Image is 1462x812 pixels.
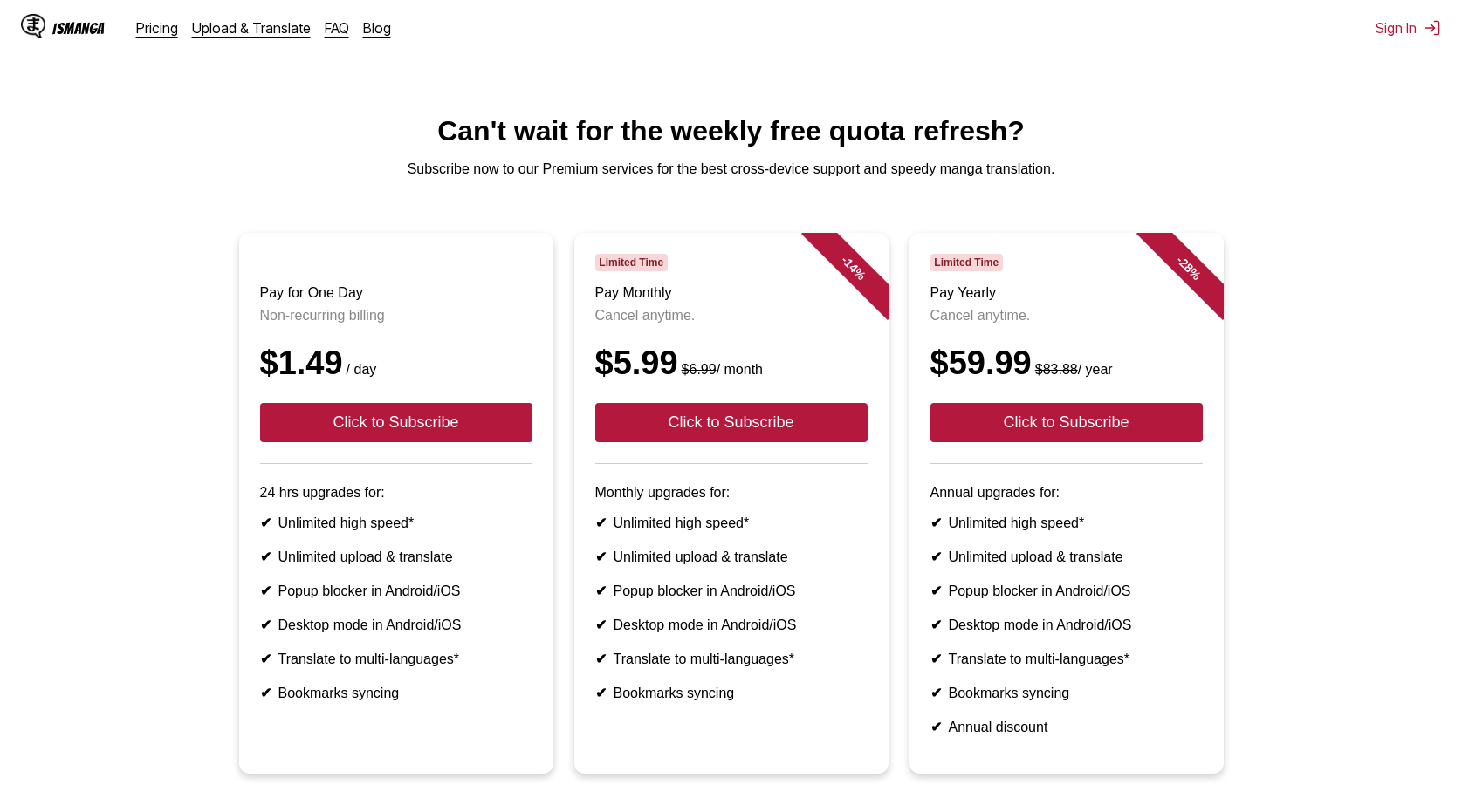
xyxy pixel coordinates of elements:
b: ✔ [930,720,942,734]
button: Click to Subscribe [930,403,1203,442]
p: Cancel anytime. [930,308,1203,324]
div: $1.49 [260,345,532,382]
b: ✔ [595,652,607,666]
li: Translate to multi-languages* [260,651,532,667]
b: ✔ [595,686,607,700]
a: FAQ [325,19,349,37]
div: $5.99 [595,345,868,382]
b: ✔ [930,515,942,530]
button: Click to Subscribe [595,403,868,442]
p: Annual upgrades for: [930,485,1203,501]
img: IsManga Logo [21,14,45,38]
a: Pricing [136,19,178,37]
div: - 14 % [800,215,905,320]
li: Unlimited upload & translate [930,549,1203,565]
li: Popup blocker in Android/iOS [595,583,868,599]
li: Bookmarks syncing [930,685,1203,701]
h3: Pay for One Day [260,285,532,301]
b: ✔ [260,583,271,598]
li: Unlimited high speed* [595,515,868,531]
li: Unlimited high speed* [930,515,1203,531]
li: Desktop mode in Android/iOS [930,617,1203,633]
h3: Pay Monthly [595,285,868,301]
div: - 28 % [1136,215,1240,320]
s: $6.99 [682,362,717,377]
button: Click to Subscribe [260,403,532,442]
button: Sign In [1376,19,1441,37]
b: ✔ [930,583,942,598]
b: ✔ [595,583,607,598]
li: Annual discount [930,719,1203,735]
li: Popup blocker in Android/iOS [260,583,532,599]
p: Monthly upgrades for: [595,485,868,501]
s: $83.88 [1035,362,1078,377]
b: ✔ [260,515,271,530]
img: Sign out [1424,19,1441,37]
b: ✔ [595,515,607,530]
b: ✔ [260,652,271,666]
b: ✔ [260,549,271,564]
a: Upload & Translate [192,19,311,37]
b: ✔ [595,618,607,632]
a: Blog [363,19,391,37]
li: Translate to multi-languages* [930,651,1203,667]
p: Non-recurring billing [260,308,532,324]
b: ✔ [930,549,942,564]
li: Unlimited upload & translate [260,549,532,565]
b: ✔ [930,652,942,666]
li: Popup blocker in Android/iOS [930,583,1203,599]
b: ✔ [260,618,271,632]
b: ✔ [260,686,271,700]
h1: Can't wait for the weekly free quota refresh? [14,115,1448,147]
div: IsManga [52,20,105,37]
div: $59.99 [930,345,1203,382]
p: Cancel anytime. [595,308,868,324]
b: ✔ [930,618,942,632]
small: / month [678,362,763,377]
li: Desktop mode in Android/iOS [260,617,532,633]
li: Unlimited upload & translate [595,549,868,565]
a: IsManga LogoIsManga [21,14,136,42]
p: 24 hrs upgrades for: [260,485,532,501]
small: / day [343,362,377,377]
li: Bookmarks syncing [260,685,532,701]
b: ✔ [930,686,942,700]
li: Translate to multi-languages* [595,651,868,667]
p: Subscribe now to our Premium services for the best cross-device support and speedy manga translat... [14,161,1448,177]
h3: Pay Yearly [930,285,1203,301]
span: Limited Time [595,254,668,271]
li: Bookmarks syncing [595,685,868,701]
small: / year [1032,362,1113,377]
li: Unlimited high speed* [260,515,532,531]
b: ✔ [595,549,607,564]
span: Limited Time [930,254,1003,271]
li: Desktop mode in Android/iOS [595,617,868,633]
